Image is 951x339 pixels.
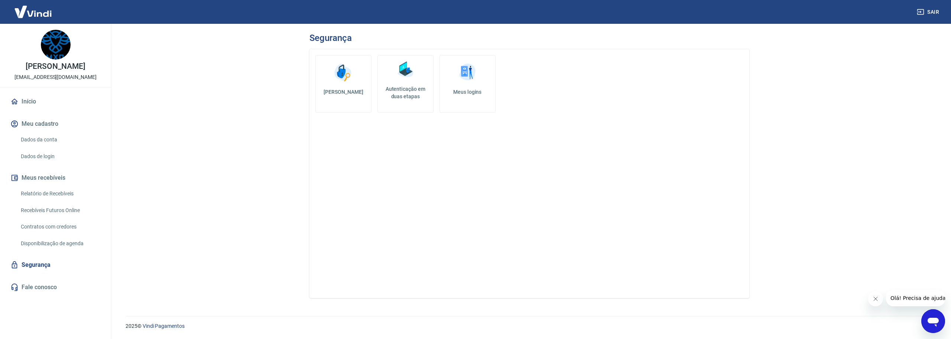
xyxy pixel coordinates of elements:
h5: Meus logins [446,88,489,96]
a: Recebíveis Futuros Online [18,203,102,218]
iframe: Fechar mensagem [868,291,883,306]
a: Fale conosco [9,279,102,295]
p: [EMAIL_ADDRESS][DOMAIN_NAME] [14,73,97,81]
span: Olá! Precisa de ajuda? [4,5,62,11]
a: Relatório de Recebíveis [18,186,102,201]
h5: [PERSON_NAME] [322,88,365,96]
button: Sair [915,5,942,19]
img: 96c26b78-7ff4-4b2b-b1fe-3a2df54337eb.jpeg [41,30,71,60]
a: Dados de login [18,149,102,164]
button: Meu cadastro [9,116,102,132]
iframe: Botão para abrir a janela de mensagens [921,309,945,333]
img: Alterar senha [332,61,354,84]
h3: Segurança [309,33,351,43]
img: Autenticação em duas etapas [394,58,416,81]
h5: Autenticação em duas etapas [381,85,430,100]
img: Meus logins [456,61,478,84]
a: Autenticação em duas etapas [377,55,434,113]
a: Dados da conta [18,132,102,147]
p: [PERSON_NAME] [26,63,85,70]
a: Início [9,93,102,110]
iframe: Mensagem da empresa [886,290,945,306]
a: Vindi Pagamentos [143,323,185,329]
a: Contratos com credores [18,219,102,234]
a: Meus logins [439,55,496,113]
button: Meus recebíveis [9,170,102,186]
a: Disponibilização de agenda [18,236,102,251]
img: Vindi [9,0,57,23]
p: 2025 © [126,322,933,330]
a: Segurança [9,257,102,273]
a: [PERSON_NAME] [315,55,371,113]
